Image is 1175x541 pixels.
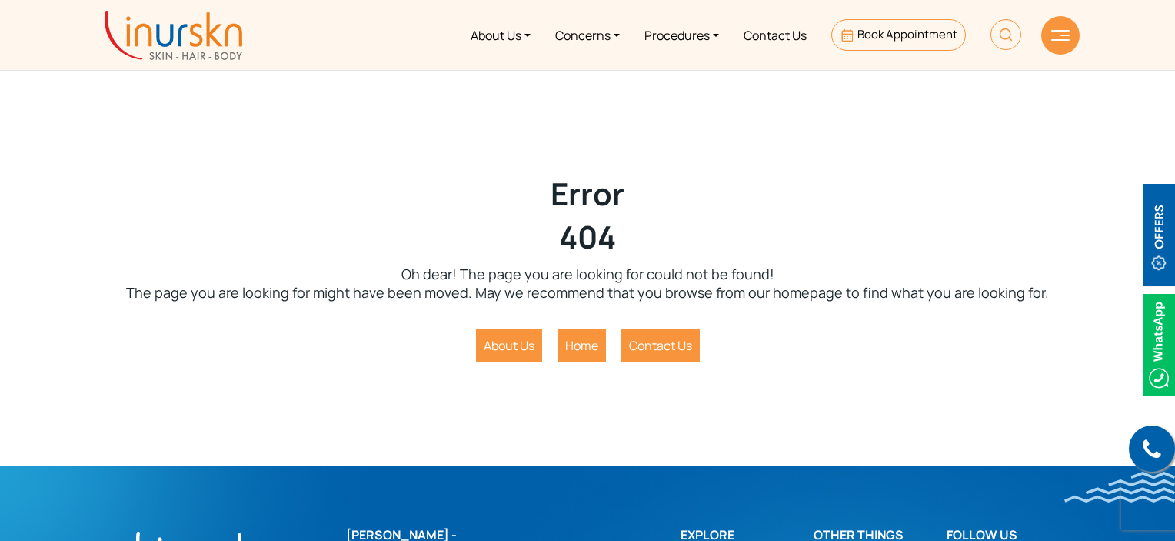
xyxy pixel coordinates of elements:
a: Whatsappicon [1143,335,1175,352]
img: offerBt [1143,184,1175,286]
button: Contact Us [621,329,700,362]
a: Book Appointment [831,19,966,51]
a: About Us [484,337,534,354]
strong: Error [551,172,624,215]
img: inurskn-logo [105,11,242,60]
img: HeaderSearch [990,19,1021,50]
a: About Us [458,6,543,64]
img: bluewave [1064,472,1175,503]
a: Contact Us [731,6,819,64]
span: Book Appointment [857,26,957,42]
a: Home [565,337,598,354]
button: About Us [476,329,542,362]
a: Concerns [543,6,632,64]
a: Contact Us [629,337,692,354]
a: Procedures [632,6,731,64]
strong: 404 [559,215,616,258]
img: hamLine.svg [1051,30,1070,41]
img: Whatsappicon [1143,294,1175,396]
button: Home [558,329,606,362]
